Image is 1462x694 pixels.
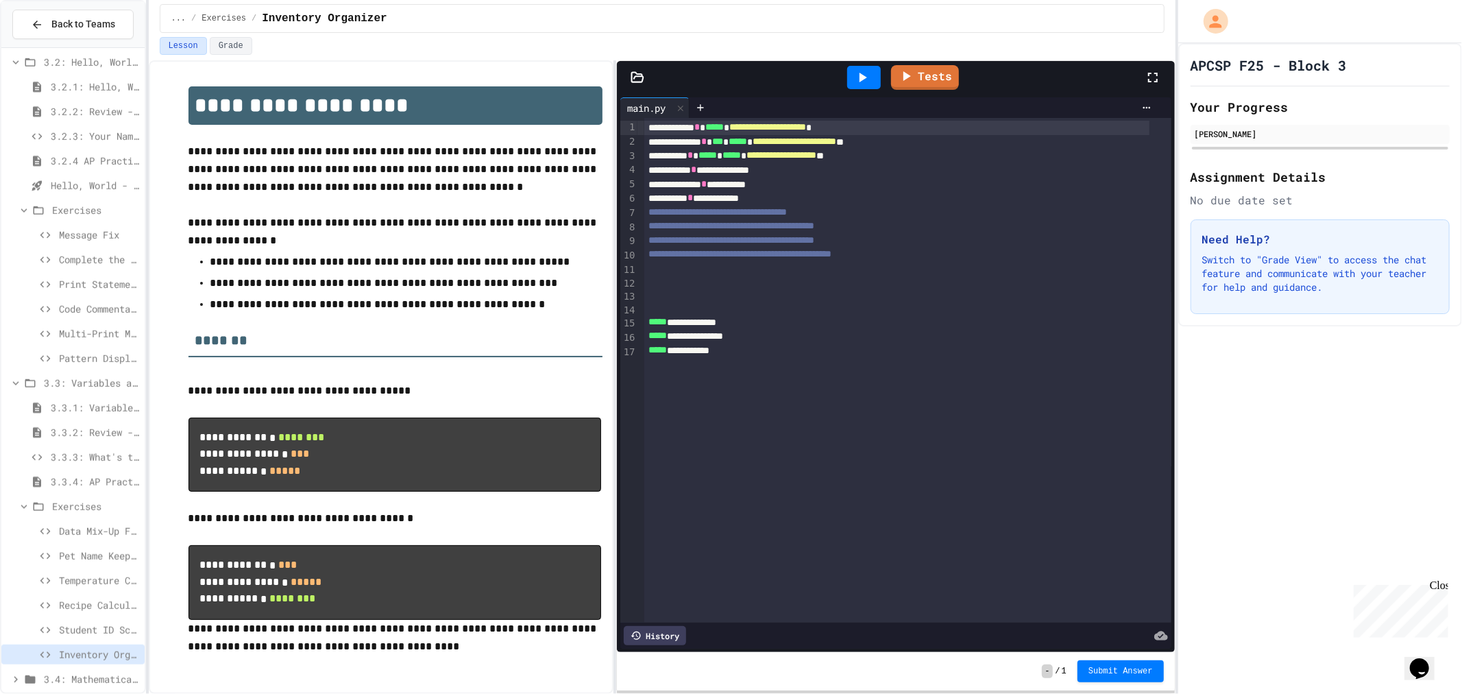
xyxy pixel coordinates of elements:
[1195,128,1446,140] div: [PERSON_NAME]
[59,252,139,267] span: Complete the Greeting
[210,37,252,55] button: Grade
[59,524,139,538] span: Data Mix-Up Fix
[59,302,139,316] span: Code Commentary Creator
[252,13,256,24] span: /
[51,104,139,119] span: 3.2.2: Review - Hello, World!
[620,221,637,235] div: 8
[51,475,139,489] span: 3.3.4: AP Practice - Variables
[1088,666,1153,677] span: Submit Answer
[1191,56,1347,75] h1: APCSP F25 - Block 3
[1042,665,1052,678] span: -
[51,129,139,143] span: 3.2.3: Your Name and Favorite Movie
[202,13,246,24] span: Exercises
[620,304,637,318] div: 14
[620,346,637,360] div: 17
[51,178,139,193] span: Hello, World - Quiz
[191,13,196,24] span: /
[171,13,186,24] span: ...
[59,228,139,242] span: Message Fix
[620,263,637,277] div: 11
[59,647,139,662] span: Inventory Organizer
[620,331,637,346] div: 16
[1077,660,1164,682] button: Submit Answer
[620,163,637,178] div: 4
[51,425,139,440] span: 3.3.2: Review - Variables and Data Types
[1191,192,1450,208] div: No due date set
[620,206,637,221] div: 7
[1202,253,1438,294] p: Switch to "Grade View" to access the chat feature and communicate with your teacher for help and ...
[59,623,139,637] span: Student ID Scanner
[59,351,139,366] span: Pattern Display Challenge
[620,317,637,331] div: 15
[5,5,95,87] div: Chat with us now!Close
[44,55,139,69] span: 3.2: Hello, World!
[51,17,115,32] span: Back to Teams
[620,192,637,206] div: 6
[620,235,637,249] div: 9
[1189,5,1232,37] div: My Account
[51,450,139,464] span: 3.3.3: What's the Type?
[262,10,387,27] span: Inventory Organizer
[1202,231,1438,248] h3: Need Help?
[44,672,139,686] span: 3.4: Mathematical Operators
[620,97,690,118] div: main.py
[59,549,139,563] span: Pet Name Keeper
[620,149,637,164] div: 3
[620,121,637,135] div: 1
[1056,666,1060,677] span: /
[51,80,139,94] span: 3.2.1: Hello, World!
[1348,579,1448,638] iframe: chat widget
[620,277,637,291] div: 12
[620,290,637,304] div: 13
[160,37,207,55] button: Lesson
[12,10,134,39] button: Back to Teams
[59,598,139,612] span: Recipe Calculator
[620,178,637,192] div: 5
[1062,666,1067,677] span: 1
[1191,97,1450,117] h2: Your Progress
[1191,167,1450,187] h2: Assignment Details
[620,249,637,263] div: 10
[59,573,139,588] span: Temperature Converter
[624,626,686,645] div: History
[52,499,139,514] span: Exercises
[52,203,139,217] span: Exercises
[51,400,139,415] span: 3.3.1: Variables and Data Types
[620,135,637,149] div: 2
[1404,639,1448,680] iframe: chat widget
[891,65,959,90] a: Tests
[44,376,139,390] span: 3.3: Variables and Data Types
[59,326,139,341] span: Multi-Print Message
[51,154,139,168] span: 3.2.4 AP Practice - the DISPLAY Procedure
[620,101,672,115] div: main.py
[59,277,139,291] span: Print Statement Repair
